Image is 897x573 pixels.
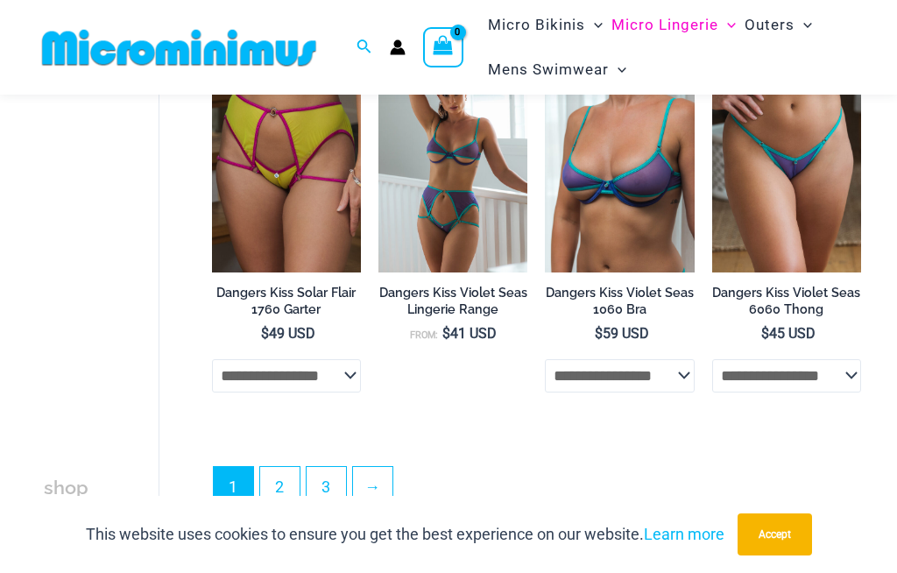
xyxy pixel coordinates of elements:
[212,48,361,272] img: Dangers Kiss Solar Flair 6060 Thong 1760 Garter 03
[484,47,631,92] a: Mens SwimwearMenu ToggleMenu Toggle
[712,48,861,272] img: Dangers Kiss Violet Seas 6060 Thong 01
[307,467,346,506] a: Page 3
[212,285,361,324] a: Dangers Kiss Solar Flair 1760 Garter
[484,3,607,47] a: Micro BikinisMenu ToggleMenu Toggle
[644,525,724,543] a: Learn more
[378,48,527,272] img: Dangers Kiss Violet Seas 1060 Bra 6060 Thong 1760 Garter 02
[353,467,392,506] a: →
[595,325,603,342] span: $
[35,28,323,67] img: MM SHOP LOGO FLAT
[378,48,527,272] a: Dangers Kiss Violet Seas 1060 Bra 6060 Thong 1760 Garter 02Dangers Kiss Violet Seas 1060 Bra 6060...
[44,67,201,417] iframe: TrustedSite Certified
[212,48,361,272] a: Dangers Kiss Solar Flair 6060 Thong 1760 Garter 03Dangers Kiss Solar Flair 6060 Thong 1760 Garter...
[712,48,861,272] a: Dangers Kiss Violet Seas 6060 Thong 01Dangers Kiss Violet Seas 6060 Thong 02Dangers Kiss Violet S...
[214,467,253,506] span: Page 1
[545,48,694,272] a: Dangers Kiss Violet Seas 1060 Bra 01Dangers Kiss Violet Seas 1060 Bra 611 Micro 04Dangers Kiss Vi...
[740,3,816,47] a: OutersMenu ToggleMenu Toggle
[718,3,736,47] span: Menu Toggle
[745,3,795,47] span: Outers
[545,285,694,317] h2: Dangers Kiss Violet Seas 1060 Bra
[44,477,88,529] span: shopping
[260,467,300,506] a: Page 2
[261,325,315,342] bdi: 49 USD
[442,325,497,342] bdi: 41 USD
[378,285,527,317] h2: Dangers Kiss Violet Seas Lingerie Range
[712,285,861,317] h2: Dangers Kiss Violet Seas 6060 Thong
[545,285,694,324] a: Dangers Kiss Violet Seas 1060 Bra
[738,513,812,555] button: Accept
[611,3,718,47] span: Micro Lingerie
[86,521,724,548] p: This website uses cookies to ensure you get the best experience on our website.
[761,325,769,342] span: $
[212,466,861,517] nav: Product Pagination
[488,47,609,92] span: Mens Swimwear
[212,285,361,317] h2: Dangers Kiss Solar Flair 1760 Garter
[585,3,603,47] span: Menu Toggle
[390,39,406,55] a: Account icon link
[261,325,269,342] span: $
[712,285,861,324] a: Dangers Kiss Violet Seas 6060 Thong
[378,285,527,324] a: Dangers Kiss Violet Seas Lingerie Range
[488,3,585,47] span: Micro Bikinis
[410,329,438,341] span: From:
[545,48,694,272] img: Dangers Kiss Violet Seas 1060 Bra 01
[795,3,812,47] span: Menu Toggle
[595,325,649,342] bdi: 59 USD
[609,47,626,92] span: Menu Toggle
[607,3,740,47] a: Micro LingerieMenu ToggleMenu Toggle
[442,325,450,342] span: $
[357,37,372,59] a: Search icon link
[761,325,816,342] bdi: 45 USD
[423,27,463,67] a: View Shopping Cart, empty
